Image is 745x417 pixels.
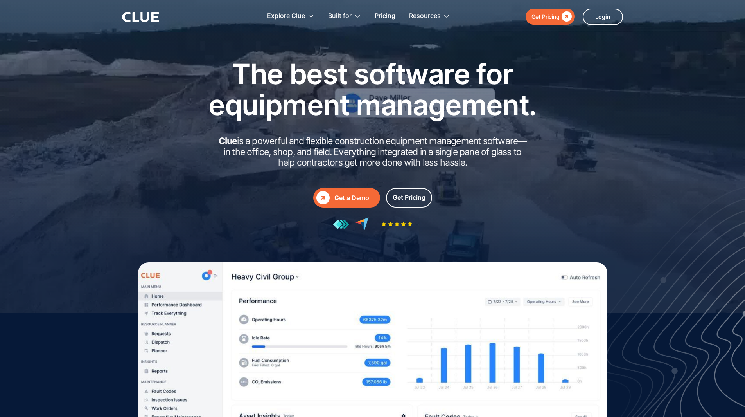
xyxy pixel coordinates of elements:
[313,188,380,208] a: Get a Demo
[328,4,352,29] div: Built for
[267,4,314,29] div: Explore Clue
[334,193,377,203] div: Get a Demo
[526,9,575,25] a: Get Pricing
[333,219,349,229] img: reviews at getapp
[267,4,305,29] div: Explore Clue
[375,4,395,29] a: Pricing
[560,12,572,22] div: 
[518,135,526,146] strong: —
[386,188,432,208] a: Get Pricing
[381,222,413,227] img: Five-star rating icon
[216,136,529,168] h2: is a powerful and flexible construction equipment management software in the office, shop, and fi...
[197,58,549,120] h1: The best software for equipment management.
[409,4,450,29] div: Resources
[219,135,237,146] strong: Clue
[328,4,361,29] div: Built for
[409,4,441,29] div: Resources
[393,193,425,202] div: Get Pricing
[583,9,623,25] a: Login
[355,217,369,231] img: reviews at capterra
[316,191,330,204] div: 
[531,12,560,22] div: Get Pricing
